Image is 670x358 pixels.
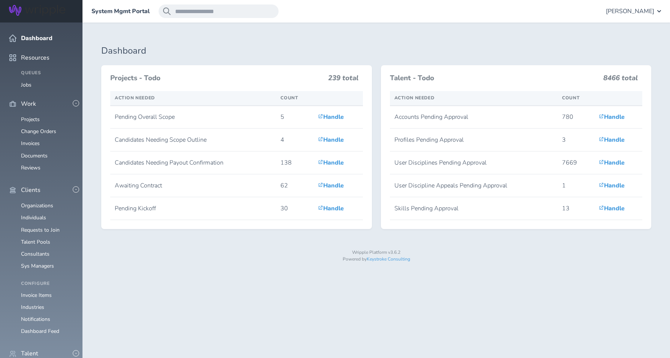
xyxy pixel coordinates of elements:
[318,159,344,167] a: Handle
[367,256,410,262] a: Keystroke Consulting
[280,95,298,101] span: Count
[599,136,625,144] a: Handle
[110,174,276,197] td: Awaiting Contract
[73,100,79,106] button: -
[276,106,313,129] td: 5
[101,250,651,255] p: Wripple Platform v3.6.2
[276,197,313,220] td: 30
[390,174,558,197] td: User Discipline Appeals Pending Approval
[21,304,44,311] a: Industries
[606,8,654,15] span: [PERSON_NAME]
[599,113,625,121] a: Handle
[21,54,49,61] span: Resources
[21,70,73,76] h4: Queues
[318,136,344,144] a: Handle
[390,151,558,174] td: User Disciplines Pending Approval
[21,292,52,299] a: Invoice Items
[558,174,594,197] td: 1
[110,106,276,129] td: Pending Overall Scope
[21,281,73,286] h4: Configure
[9,5,65,16] img: Wripple
[21,152,48,159] a: Documents
[276,151,313,174] td: 138
[21,202,53,209] a: Organizations
[21,238,50,246] a: Talent Pools
[115,95,155,101] span: Action Needed
[276,129,313,151] td: 4
[599,159,625,167] a: Handle
[599,204,625,213] a: Handle
[390,197,558,220] td: Skills Pending Approval
[110,129,276,151] td: Candidates Needing Scope Outline
[390,129,558,151] td: Profiles Pending Approval
[110,74,324,82] h3: Projects - Todo
[101,257,651,262] p: Powered by
[73,186,79,193] button: -
[101,46,651,56] h1: Dashboard
[21,316,50,323] a: Notifications
[558,106,594,129] td: 780
[558,197,594,220] td: 13
[394,95,435,101] span: Action Needed
[21,214,46,221] a: Individuals
[21,262,54,270] a: Sys Managers
[558,151,594,174] td: 7669
[21,164,40,171] a: Reviews
[21,328,59,335] a: Dashboard Feed
[276,174,313,197] td: 62
[603,74,638,85] h3: 8466 total
[318,181,344,190] a: Handle
[318,113,344,121] a: Handle
[21,81,31,88] a: Jobs
[110,197,276,220] td: Pending Kickoff
[390,106,558,129] td: Accounts Pending Approval
[21,250,49,258] a: Consultants
[21,116,40,123] a: Projects
[599,181,625,190] a: Handle
[21,350,38,357] span: Talent
[562,95,580,101] span: Count
[21,35,52,42] span: Dashboard
[21,128,56,135] a: Change Orders
[318,204,344,213] a: Handle
[21,100,36,107] span: Work
[91,8,150,15] a: System Mgmt Portal
[73,350,79,357] button: -
[390,74,599,82] h3: Talent - Todo
[606,4,661,18] button: [PERSON_NAME]
[110,151,276,174] td: Candidates Needing Payout Confirmation
[21,226,60,234] a: Requests to Join
[21,187,40,193] span: Clients
[328,74,358,85] h3: 239 total
[21,140,40,147] a: Invoices
[558,129,594,151] td: 3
